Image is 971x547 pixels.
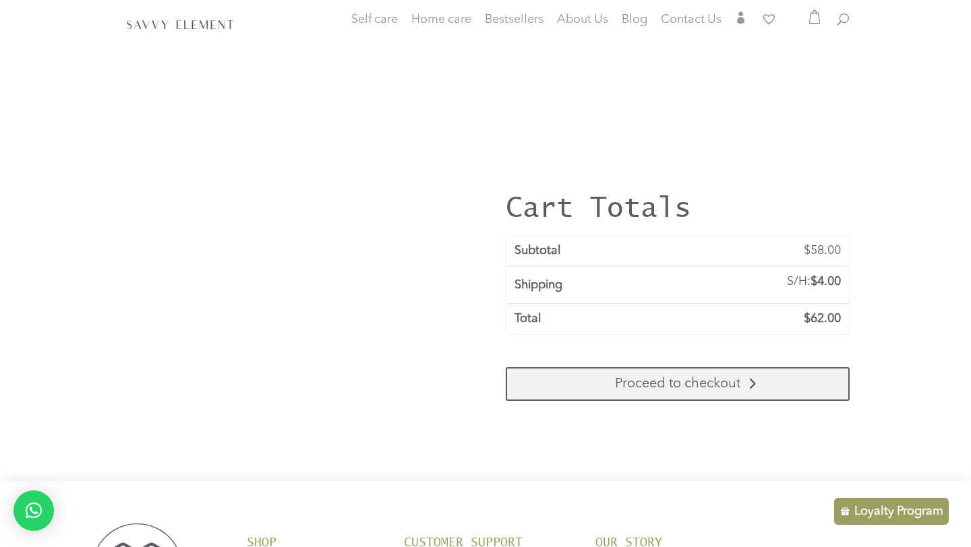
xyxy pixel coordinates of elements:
span: $ [804,313,811,325]
a: About Us [557,15,608,28]
th: Total [506,303,678,334]
a: Blog [622,15,647,28]
p: Loyalty Program [854,503,943,519]
span: $ [804,245,811,257]
bdi: 58.00 [804,245,841,257]
span: Self care [351,13,398,26]
span:  [735,11,747,24]
th: Subtotal [506,236,678,266]
span: About Us [557,13,608,26]
span: Blog [622,13,647,26]
span: Contact Us [661,13,722,26]
bdi: 62.00 [804,313,841,325]
span: $ [811,276,817,288]
th: Shipping [506,266,678,303]
a: Bestsellers [485,15,543,28]
a: Home care [411,15,471,42]
img: SavvyElement [124,17,236,31]
h2: Cart totals [506,191,850,228]
span: Bestsellers [485,13,543,26]
span: Home care [411,13,471,26]
label: S/H: [787,276,841,288]
a: Contact Us [661,15,722,28]
a: Self care [351,15,398,42]
bdi: 4.00 [811,276,841,288]
a: Proceed to checkout [506,367,850,401]
a:  [735,11,747,28]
